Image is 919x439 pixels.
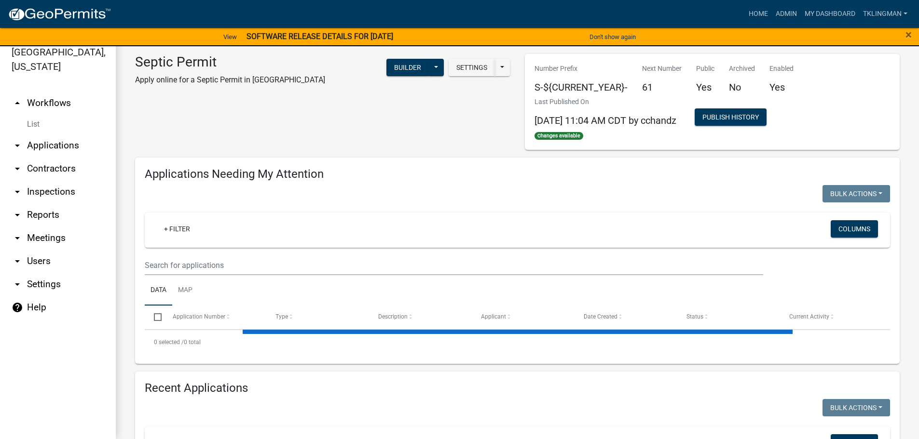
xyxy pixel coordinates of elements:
[769,64,794,74] p: Enabled
[905,28,912,41] span: ×
[586,29,640,45] button: Don't show again
[12,140,23,151] i: arrow_drop_down
[135,74,325,86] p: Apply online for a Septic Permit in [GEOGRAPHIC_DATA]
[696,64,714,74] p: Public
[789,313,829,320] span: Current Activity
[369,306,472,329] datatable-header-cell: Description
[729,81,755,93] h5: No
[12,186,23,198] i: arrow_drop_down
[905,29,912,40] button: Close
[145,306,163,329] datatable-header-cell: Select
[145,330,890,354] div: 0 total
[535,81,628,93] h5: S-${CURRENT_YEAR}-
[145,255,763,275] input: Search for applications
[780,306,883,329] datatable-header-cell: Current Activity
[695,114,767,121] wm-modal-confirm: Workflow Publish History
[12,302,23,313] i: help
[823,399,890,416] button: Bulk Actions
[173,313,225,320] span: Application Number
[12,279,23,290] i: arrow_drop_down
[449,59,495,76] button: Settings
[859,5,911,23] a: tklingman
[769,81,794,93] h5: Yes
[12,163,23,174] i: arrow_drop_down
[172,275,198,306] a: Map
[145,275,172,306] a: Data
[12,232,23,244] i: arrow_drop_down
[219,29,241,45] a: View
[729,64,755,74] p: Archived
[266,306,369,329] datatable-header-cell: Type
[247,32,393,41] strong: SOFTWARE RELEASE DETAILS FOR [DATE]
[275,313,288,320] span: Type
[745,5,772,23] a: Home
[831,220,878,238] button: Columns
[535,132,584,140] span: Changes available
[535,115,676,126] span: [DATE] 11:04 AM CDT by cchandz
[135,54,325,70] h3: Septic Permit
[686,313,703,320] span: Status
[535,64,628,74] p: Number Prefix
[696,81,714,93] h5: Yes
[695,108,767,126] button: Publish History
[163,306,266,329] datatable-header-cell: Application Number
[642,64,682,74] p: Next Number
[154,339,184,346] span: 0 selected /
[823,185,890,202] button: Bulk Actions
[535,97,676,107] p: Last Published On
[772,5,801,23] a: Admin
[12,97,23,109] i: arrow_drop_up
[801,5,859,23] a: My Dashboard
[677,306,780,329] datatable-header-cell: Status
[386,59,429,76] button: Builder
[472,306,575,329] datatable-header-cell: Applicant
[378,313,408,320] span: Description
[642,81,682,93] h5: 61
[481,313,506,320] span: Applicant
[156,220,198,238] a: + Filter
[584,313,617,320] span: Date Created
[145,167,890,181] h4: Applications Needing My Attention
[12,255,23,267] i: arrow_drop_down
[145,381,890,395] h4: Recent Applications
[575,306,677,329] datatable-header-cell: Date Created
[12,209,23,221] i: arrow_drop_down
